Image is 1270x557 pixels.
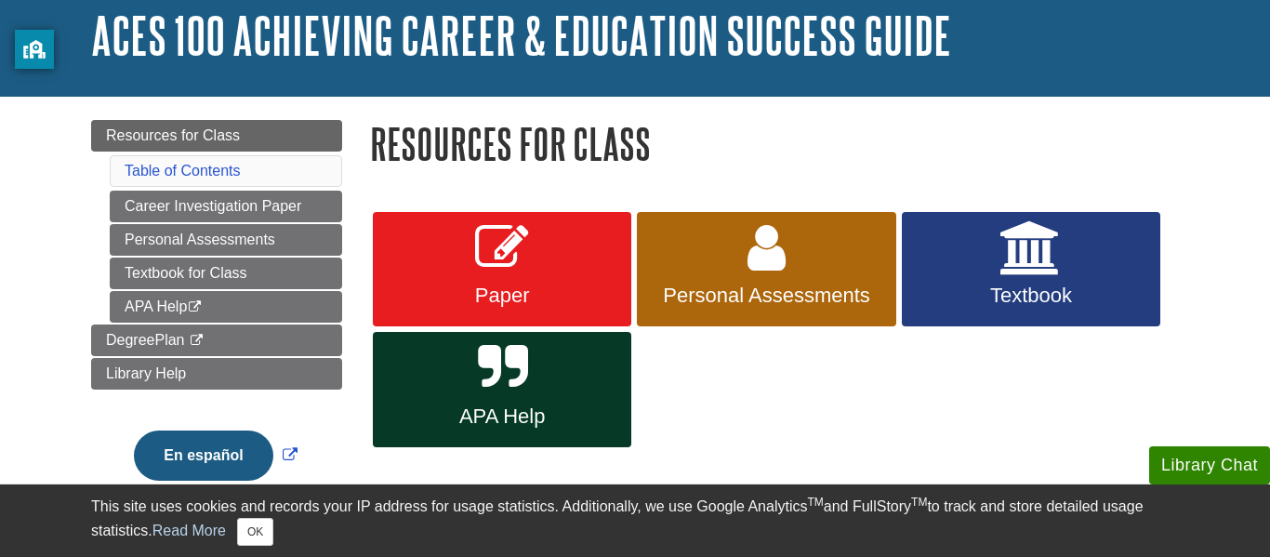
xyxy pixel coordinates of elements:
[91,325,342,356] a: DegreePlan
[387,404,617,429] span: APA Help
[370,120,1179,167] h1: Resources for Class
[129,447,301,463] a: Link opens in new window
[373,332,631,447] a: APA Help
[91,120,342,512] div: Guide Page Menu
[807,496,823,509] sup: TM
[15,30,54,69] button: privacy banner
[106,365,186,381] span: Library Help
[902,212,1160,327] a: Textbook
[106,127,240,143] span: Resources for Class
[387,284,617,308] span: Paper
[152,523,226,538] a: Read More
[916,284,1146,308] span: Textbook
[373,212,631,327] a: Paper
[110,191,342,222] a: Career Investigation Paper
[110,291,342,323] a: APA Help
[110,224,342,256] a: Personal Assessments
[91,358,342,390] a: Library Help
[91,496,1179,546] div: This site uses cookies and records your IP address for usage statistics. Additionally, we use Goo...
[134,431,272,481] button: En español
[189,335,205,347] i: This link opens in a new window
[1149,446,1270,484] button: Library Chat
[187,301,203,313] i: This link opens in a new window
[91,7,951,64] a: ACES 100 Achieving Career & Education Success Guide
[106,332,185,348] span: DegreePlan
[651,284,881,308] span: Personal Assessments
[911,496,927,509] sup: TM
[91,120,342,152] a: Resources for Class
[637,212,895,327] a: Personal Assessments
[237,518,273,546] button: Close
[110,258,342,289] a: Textbook for Class
[125,163,241,179] a: Table of Contents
